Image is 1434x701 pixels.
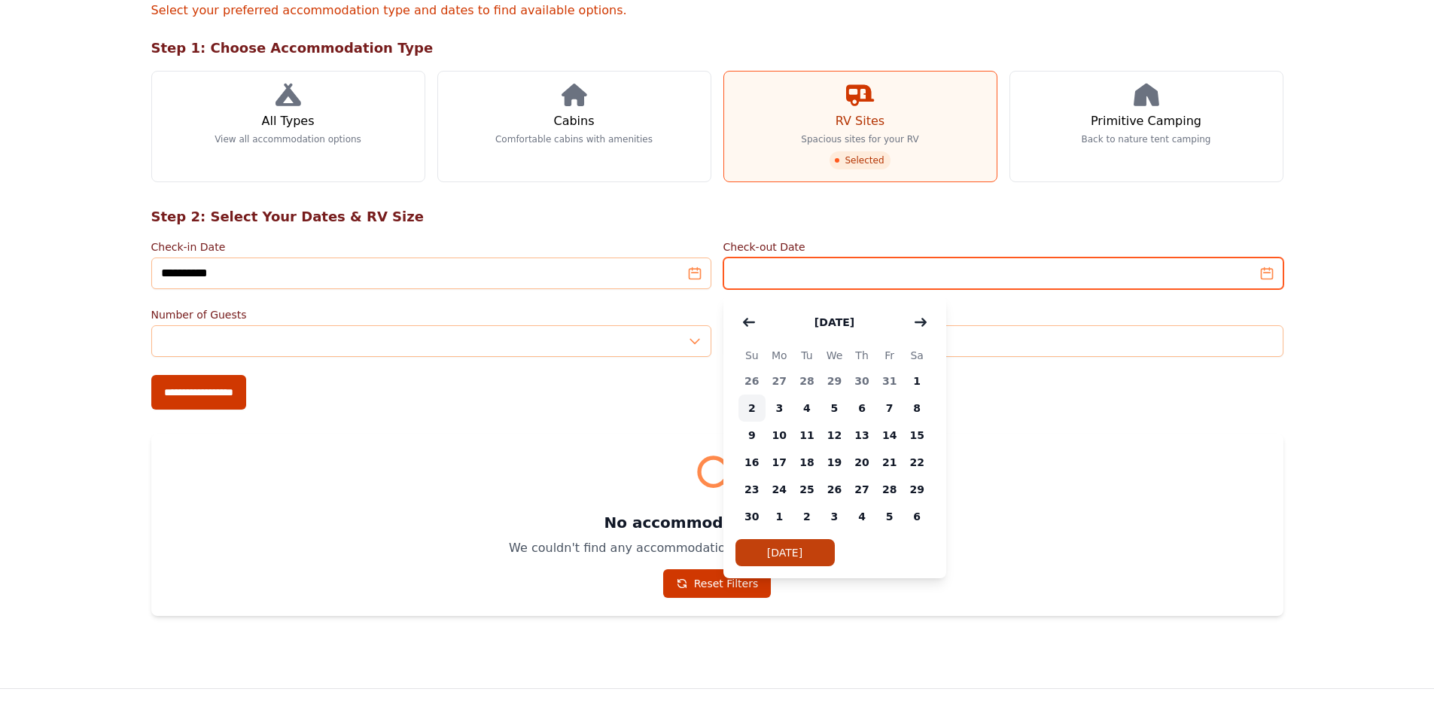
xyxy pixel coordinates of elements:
[903,395,931,422] span: 8
[793,395,821,422] span: 4
[151,239,711,254] label: Check-in Date
[875,367,903,395] span: 31
[735,539,835,566] button: [DATE]
[151,2,1283,20] p: Select your preferred accommodation type and dates to find available options.
[793,367,821,395] span: 28
[1091,112,1201,130] h3: Primitive Camping
[169,539,1265,557] p: We couldn't find any accommodations matching your search criteria.
[663,569,772,598] a: Reset Filters
[821,449,848,476] span: 19
[738,346,766,364] span: Su
[766,367,793,395] span: 27
[799,307,869,337] button: [DATE]
[766,346,793,364] span: Mo
[848,476,876,503] span: 27
[738,476,766,503] span: 23
[766,476,793,503] span: 24
[766,503,793,530] span: 1
[553,112,594,130] h3: Cabins
[821,367,848,395] span: 29
[151,206,1283,227] h2: Step 2: Select Your Dates & RV Size
[215,133,361,145] p: View all accommodation options
[903,422,931,449] span: 15
[437,71,711,182] a: Cabins Comfortable cabins with amenities
[821,346,848,364] span: We
[766,449,793,476] span: 17
[848,503,876,530] span: 4
[793,503,821,530] span: 2
[1009,71,1283,182] a: Primitive Camping Back to nature tent camping
[903,503,931,530] span: 6
[848,422,876,449] span: 13
[738,449,766,476] span: 16
[738,503,766,530] span: 30
[495,133,653,145] p: Comfortable cabins with amenities
[723,307,1283,322] label: RV Pad Length (feet)
[766,422,793,449] span: 10
[151,307,711,322] label: Number of Guests
[151,71,425,182] a: All Types View all accommodation options
[1082,133,1211,145] p: Back to nature tent camping
[875,346,903,364] span: Fr
[793,346,821,364] span: Tu
[836,112,884,130] h3: RV Sites
[848,346,876,364] span: Th
[793,449,821,476] span: 18
[903,449,931,476] span: 22
[848,395,876,422] span: 6
[903,346,931,364] span: Sa
[848,367,876,395] span: 30
[821,503,848,530] span: 3
[766,395,793,422] span: 3
[738,367,766,395] span: 26
[261,112,314,130] h3: All Types
[723,239,1283,254] label: Check-out Date
[821,476,848,503] span: 26
[875,395,903,422] span: 7
[875,503,903,530] span: 5
[793,422,821,449] span: 11
[903,476,931,503] span: 29
[875,476,903,503] span: 28
[848,449,876,476] span: 20
[903,367,931,395] span: 1
[801,133,918,145] p: Spacious sites for your RV
[723,71,997,182] a: RV Sites Spacious sites for your RV Selected
[151,38,1283,59] h2: Step 1: Choose Accommodation Type
[830,151,890,169] span: Selected
[793,476,821,503] span: 25
[821,422,848,449] span: 12
[821,395,848,422] span: 5
[169,512,1265,533] h3: No accommodations found
[875,449,903,476] span: 21
[738,422,766,449] span: 9
[875,422,903,449] span: 14
[738,395,766,422] span: 2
